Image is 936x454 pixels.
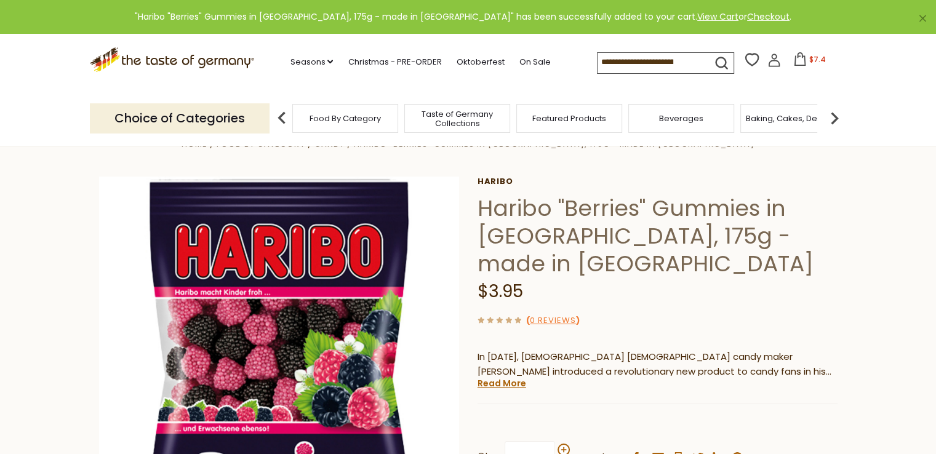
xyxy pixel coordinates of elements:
a: Food By Category [217,138,305,150]
a: Beverages [659,114,703,123]
a: On Sale [519,55,550,69]
img: previous arrow [270,106,294,130]
div: "Haribo "Berries" Gummies in [GEOGRAPHIC_DATA], 175g - made in [GEOGRAPHIC_DATA]" has been succes... [10,10,916,24]
a: 0 Reviews [530,314,576,327]
button: $7.4 [783,52,836,71]
span: $7.4 [809,54,826,65]
p: In [DATE], [DEMOGRAPHIC_DATA] [DEMOGRAPHIC_DATA] candy maker [PERSON_NAME] introduced a revolutio... [478,349,838,380]
img: next arrow [822,106,847,130]
a: View Cart [697,10,738,23]
a: Seasons [290,55,333,69]
span: ( ) [526,314,580,326]
a: Oktoberfest [456,55,504,69]
a: Candy [314,138,344,150]
a: Read More [478,377,526,389]
a: Haribo [478,177,838,186]
p: Choice of Categories [90,103,270,133]
a: Haribo "Berries" Gummies in [GEOGRAPHIC_DATA], 175g - made in [GEOGRAPHIC_DATA] [354,138,754,150]
a: × [919,15,926,22]
a: Baking, Cakes, Desserts [746,114,841,123]
a: Featured Products [532,114,606,123]
a: Food By Category [310,114,381,123]
a: Christmas - PRE-ORDER [348,55,441,69]
h1: Haribo "Berries" Gummies in [GEOGRAPHIC_DATA], 175g - made in [GEOGRAPHIC_DATA] [478,194,838,277]
a: Home [182,138,207,150]
a: Checkout [747,10,790,23]
span: $3.95 [478,279,523,303]
a: Taste of Germany Collections [408,110,506,128]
